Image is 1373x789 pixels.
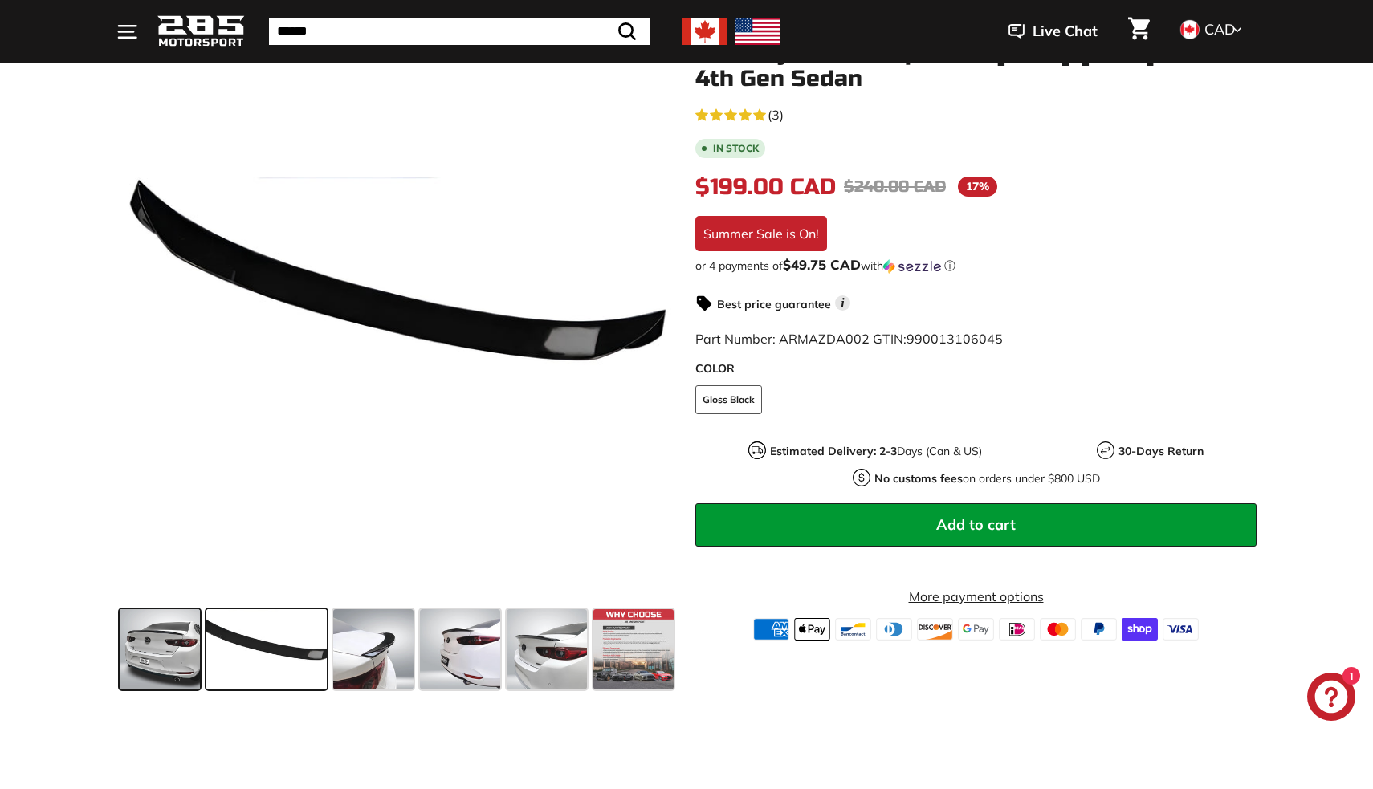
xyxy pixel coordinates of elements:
[874,471,963,486] strong: No customs fees
[695,173,836,201] span: $199.00 CAD
[988,11,1118,51] button: Live Chat
[770,443,982,460] p: Days (Can & US)
[695,360,1257,377] label: COLOR
[269,18,650,45] input: Search
[753,618,789,641] img: american_express
[794,618,830,641] img: apple_pay
[768,105,784,124] span: (3)
[713,144,759,153] b: In stock
[835,618,871,641] img: bancontact
[1118,4,1159,59] a: Cart
[958,618,994,641] img: google_pay
[695,42,1257,92] h1: OEM Style Trunk Spoiler - [DATE]-[DATE] Mazda 3 4th Gen Sedan
[695,216,827,251] div: Summer Sale is On!
[1081,618,1117,641] img: paypal
[844,177,946,197] span: $240.00 CAD
[1163,618,1199,641] img: visa
[695,104,1257,124] a: 5.0 rating (3 votes)
[835,295,850,311] span: i
[1040,618,1076,641] img: master
[695,258,1257,274] div: or 4 payments of$49.75 CADwithSezzle Click to learn more about Sezzle
[883,259,941,274] img: Sezzle
[695,503,1257,547] button: Add to cart
[907,331,1003,347] span: 990013106045
[1204,20,1235,39] span: CAD
[695,587,1257,606] a: More payment options
[783,256,861,273] span: $49.75 CAD
[1302,673,1360,725] inbox-online-store-chat: Shopify online store chat
[695,258,1257,274] div: or 4 payments of with
[1118,444,1204,458] strong: 30-Days Return
[876,618,912,641] img: diners_club
[999,618,1035,641] img: ideal
[917,618,953,641] img: discover
[874,470,1100,487] p: on orders under $800 USD
[958,177,997,197] span: 17%
[936,515,1016,534] span: Add to cart
[1033,21,1098,42] span: Live Chat
[157,13,245,51] img: Logo_285_Motorsport_areodynamics_components
[717,297,831,311] strong: Best price guarantee
[1122,618,1158,641] img: shopify_pay
[695,331,1003,347] span: Part Number: ARMAZDA002 GTIN:
[770,444,897,458] strong: Estimated Delivery: 2-3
